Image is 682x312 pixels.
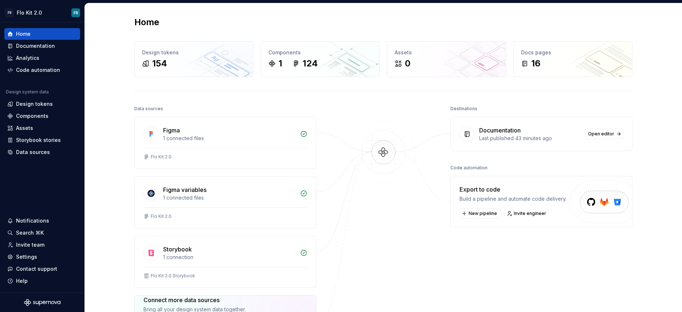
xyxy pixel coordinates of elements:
div: Components [16,112,48,120]
div: Destinations [450,104,477,114]
div: 16 [531,58,540,69]
div: Data sources [134,104,163,114]
div: FR [74,10,78,16]
div: Figma variables [163,185,206,194]
div: Build a pipeline and automate code delivery. [460,195,567,203]
a: Data sources [4,146,80,158]
div: 1 connection [163,254,296,261]
div: Code automation [16,66,60,74]
button: Help [4,275,80,287]
span: Open editor [588,131,614,137]
div: 1 [279,58,282,69]
div: Storybook [163,245,192,254]
div: Flo Kit 2.0 [151,213,172,219]
a: Figma variables1 connected filesFlo Kit 2.0 [134,176,316,228]
div: FR [5,8,14,17]
div: Flo Kit 2.0 [151,154,172,160]
a: Invite team [4,239,80,251]
button: Contact support [4,263,80,275]
div: Export to code [460,185,567,194]
div: Assets [395,49,498,56]
button: Search ⌘K [4,227,80,239]
a: Figma1 connected filesFlo Kit 2.0 [134,117,316,169]
a: Open editor [585,129,623,139]
a: Invite engineer [505,208,549,219]
div: Home [16,30,31,38]
div: Docs pages [521,49,625,56]
div: Design tokens [16,100,53,108]
div: Analytics [16,54,39,62]
a: Storybook stories [4,134,80,146]
div: Contact support [16,265,57,273]
a: Analytics [4,52,80,64]
a: Components1124 [261,41,380,77]
div: Code automation [450,163,488,173]
a: Design tokens [4,98,80,110]
div: 154 [152,58,167,69]
div: Design system data [6,89,49,95]
div: Flo Kit 2.0 [17,9,42,16]
div: 1 connected files [163,135,296,142]
div: Design tokens [142,49,246,56]
div: 0 [405,58,410,69]
div: Last published 43 minutes ago [479,135,580,142]
div: Data sources [16,149,50,156]
div: Settings [16,253,37,261]
span: New pipeline [469,211,497,216]
div: Help [16,277,28,285]
a: Docs pages16 [513,41,632,77]
div: Connect more data sources [143,296,246,304]
div: Documentation [16,42,55,50]
div: Flo Kit 2.0 Storybook [151,273,195,279]
a: Assets [4,122,80,134]
a: Storybook1 connectionFlo Kit 2.0 Storybook [134,236,316,288]
a: Design tokens154 [134,41,253,77]
a: Home [4,28,80,40]
div: Figma [163,126,180,135]
h2: Home [134,16,159,28]
a: Assets0 [387,41,506,77]
span: Invite engineer [514,211,546,216]
button: Notifications [4,215,80,227]
div: Components [268,49,372,56]
div: Storybook stories [16,136,61,144]
a: Settings [4,251,80,263]
button: New pipeline [460,208,500,219]
svg: Supernova Logo [24,299,60,306]
a: Components [4,110,80,122]
div: Documentation [479,126,521,135]
button: FRFlo Kit 2.0FR [1,5,83,20]
div: 124 [303,58,318,69]
div: Assets [16,124,33,132]
div: 1 connected files [163,194,296,201]
div: Search ⌘K [16,229,44,236]
a: Code automation [4,64,80,76]
div: Invite team [16,241,44,249]
a: Documentation [4,40,80,52]
div: Notifications [16,217,49,224]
